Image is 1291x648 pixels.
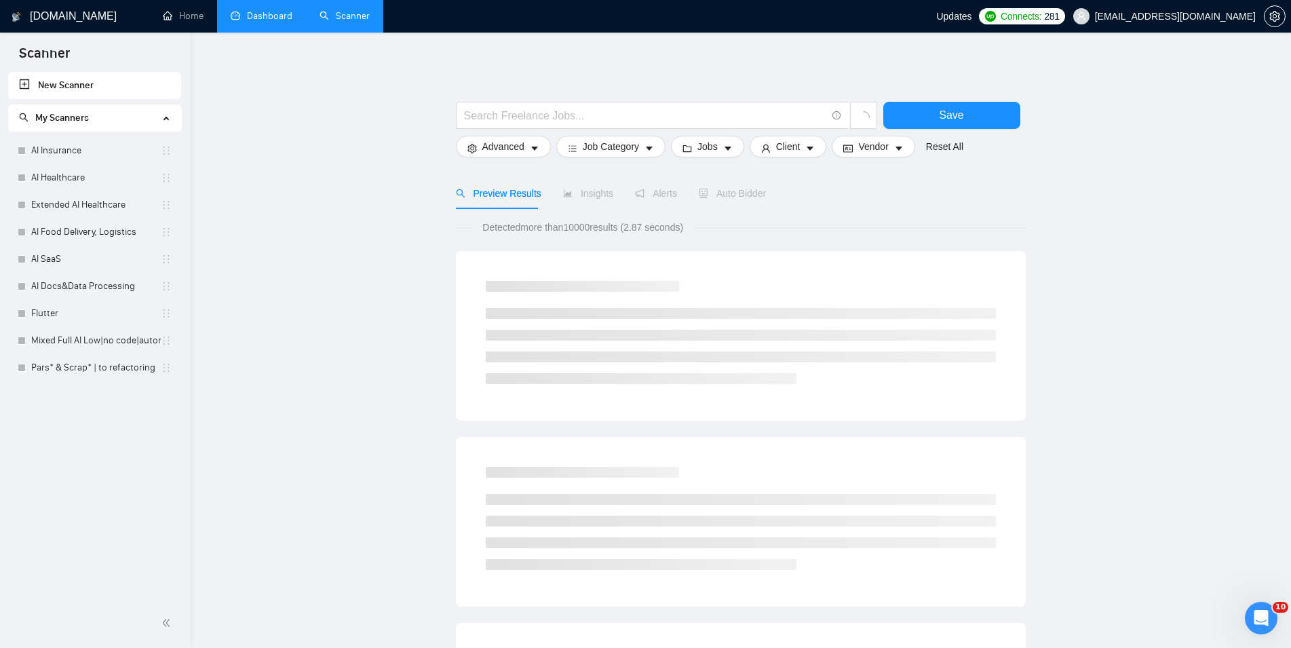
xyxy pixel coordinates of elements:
span: Job Category [583,139,639,154]
a: homeHome [163,10,204,22]
button: Save [883,102,1020,129]
span: holder [161,281,172,292]
a: Extended AI Healthcare [31,191,161,218]
span: My Scanners [19,112,89,123]
span: Vendor [858,139,888,154]
span: idcard [843,143,853,153]
button: setting [1264,5,1286,27]
a: AI Healthcare [31,164,161,191]
span: caret-down [805,143,815,153]
span: robot [699,189,708,198]
a: Mixed Full AI Low|no code|automations [31,327,161,354]
span: Save [939,107,963,123]
span: notification [635,189,644,198]
img: logo [12,6,21,28]
a: AI Food Delivery, Logistics [31,218,161,246]
span: folder [682,143,692,153]
span: caret-down [530,143,539,153]
li: New Scanner [8,72,181,99]
span: double-left [161,616,175,630]
span: holder [161,172,172,183]
a: AI Insurance [31,137,161,164]
span: My Scanners [35,112,89,123]
span: loading [858,111,870,123]
span: holder [161,199,172,210]
span: Jobs [697,139,718,154]
span: Auto Bidder [699,188,766,199]
span: 281 [1044,9,1059,24]
span: holder [161,145,172,156]
span: holder [161,308,172,319]
span: Advanced [482,139,524,154]
a: New Scanner [19,72,170,99]
li: AI Insurance [8,137,181,164]
span: Updates [936,11,971,22]
span: setting [1265,11,1285,22]
li: AI SaaS [8,246,181,273]
span: Preview Results [456,188,541,199]
a: Flutter [31,300,161,327]
a: AI Docs&Data Processing [31,273,161,300]
input: Search Freelance Jobs... [464,107,826,124]
span: setting [467,143,477,153]
a: dashboardDashboard [231,10,292,22]
span: Connects: [1001,9,1041,24]
img: upwork-logo.png [985,11,996,22]
span: caret-down [894,143,904,153]
span: info-circle [832,111,841,120]
li: AI Healthcare [8,164,181,191]
span: caret-down [723,143,733,153]
span: Client [776,139,801,154]
span: search [456,189,465,198]
button: userClientcaret-down [750,136,827,157]
span: bars [568,143,577,153]
li: Extended AI Healthcare [8,191,181,218]
li: AI Docs&Data Processing [8,273,181,300]
span: Insights [563,188,613,199]
button: barsJob Categorycaret-down [556,136,666,157]
span: user [1077,12,1086,21]
span: holder [161,227,172,237]
a: AI SaaS [31,246,161,273]
li: Mixed Full AI Low|no code|automations [8,327,181,354]
button: idcardVendorcaret-down [832,136,914,157]
span: caret-down [644,143,654,153]
li: AI Food Delivery, Logistics [8,218,181,246]
li: Flutter [8,300,181,327]
span: holder [161,335,172,346]
a: Reset All [926,139,963,154]
button: folderJobscaret-down [671,136,744,157]
a: Pars* & Scrap* | to refactoring [31,354,161,381]
a: searchScanner [320,10,370,22]
span: 10 [1273,602,1288,613]
a: setting [1264,11,1286,22]
span: Scanner [8,43,81,72]
span: holder [161,362,172,373]
li: Pars* & Scrap* | to refactoring [8,354,181,381]
span: Alerts [635,188,677,199]
span: search [19,113,28,122]
span: user [761,143,771,153]
span: holder [161,254,172,265]
button: settingAdvancedcaret-down [456,136,551,157]
span: Detected more than 10000 results (2.87 seconds) [473,220,693,235]
span: area-chart [563,189,573,198]
iframe: Intercom live chat [1245,602,1277,634]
